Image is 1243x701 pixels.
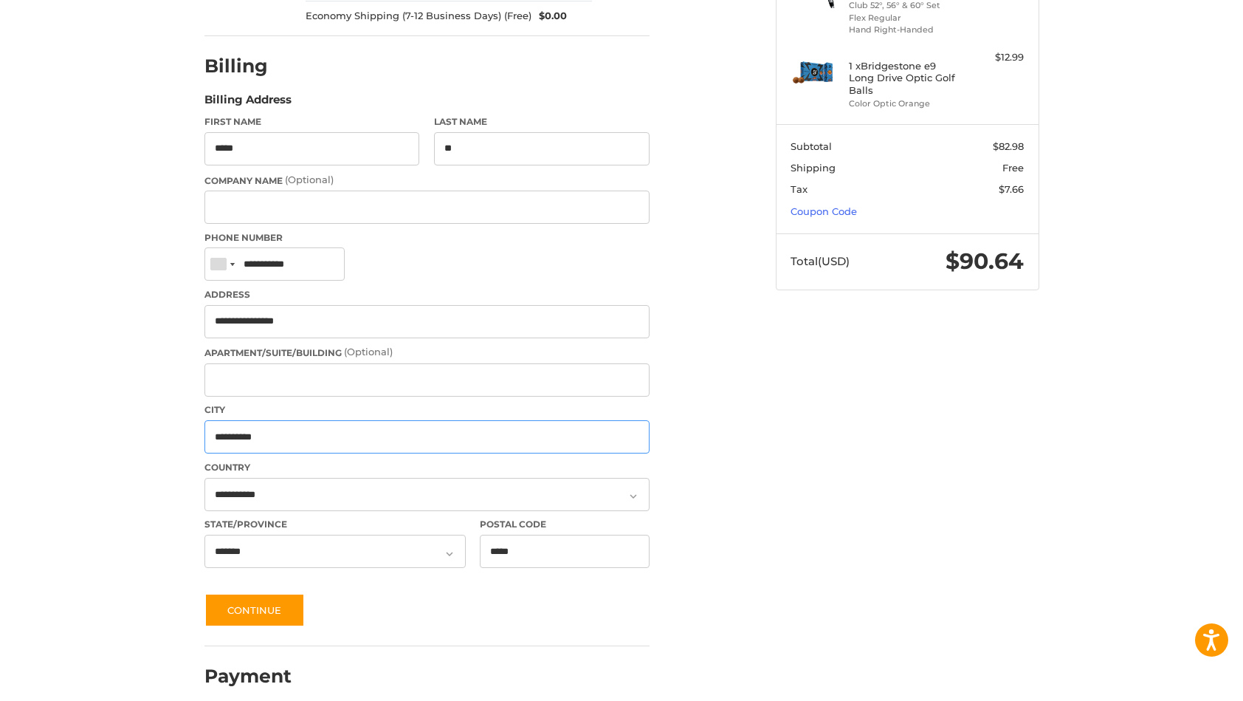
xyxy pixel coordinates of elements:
span: Tax [791,183,808,195]
iframe: Google Customer Reviews [1121,661,1243,701]
button: Continue [204,593,305,627]
li: Flex Regular [849,12,962,24]
label: Country [204,461,650,474]
label: City [204,403,650,417]
span: Subtotal [791,140,832,152]
h4: 1 x Bridgestone e9 Long Drive Optic Golf Balls [849,60,962,96]
legend: Billing Address [204,92,292,115]
label: First Name [204,115,420,129]
a: Coupon Code [791,205,857,217]
small: (Optional) [285,174,334,185]
li: Color Optic Orange [849,98,962,110]
span: Free [1002,162,1024,174]
span: $7.66 [999,183,1024,195]
small: (Optional) [344,346,393,358]
span: Total (USD) [791,254,850,268]
label: Company Name [204,173,650,188]
label: Postal Code [480,518,650,531]
span: Economy Shipping (7-12 Business Days) (Free) [306,9,531,24]
label: Phone Number [204,231,650,245]
label: Apartment/Suite/Building [204,345,650,360]
label: Last Name [434,115,650,129]
span: Shipping [791,162,836,174]
h2: Billing [204,55,291,78]
span: $0.00 [531,9,567,24]
label: State/Province [204,518,466,531]
li: Hand Right-Handed [849,24,962,36]
span: $82.98 [993,140,1024,152]
div: $12.99 [965,50,1024,65]
label: Address [204,288,650,301]
h2: Payment [204,665,292,688]
span: $90.64 [946,247,1024,275]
